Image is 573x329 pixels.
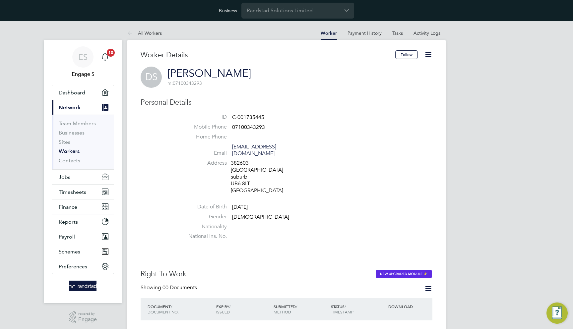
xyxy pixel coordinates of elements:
a: Activity Logs [414,30,440,36]
span: DS [141,67,162,88]
label: National Ins. No. [180,233,227,240]
div: DOWNLOAD [387,301,432,312]
label: Email [180,150,227,157]
h3: Worker Details [141,50,395,60]
span: ISSUED [216,309,230,314]
h3: Personal Details [141,98,432,107]
label: Address [180,160,227,167]
button: Finance [52,199,114,214]
span: Finance [59,204,77,210]
a: Team Members [59,120,96,127]
div: SUBMITTED [272,301,329,318]
span: 10 [107,49,115,57]
a: Businesses [59,130,85,136]
span: / [296,304,297,309]
div: Network [52,115,114,169]
a: Contacts [59,157,80,164]
a: ESEngage S [52,46,114,78]
a: 10 [98,46,112,68]
a: All Workers [127,30,162,36]
button: Reports [52,214,114,229]
div: 382603 [GEOGRAPHIC_DATA] suburb UB6 8LT [GEOGRAPHIC_DATA] [231,160,294,194]
a: Go to home page [52,281,114,291]
span: 07100343293 [232,124,265,131]
label: ID [180,114,227,121]
button: Schemes [52,244,114,259]
span: Jobs [59,174,70,180]
span: Engage S [52,70,114,78]
label: Nationality [180,223,227,230]
a: [EMAIL_ADDRESS][DOMAIN_NAME] [232,143,276,157]
label: Home Phone [180,134,227,140]
a: Payment History [348,30,382,36]
button: Network [52,100,114,115]
span: Engage [78,317,97,322]
a: Worker [321,30,337,36]
div: STATUS [329,301,387,318]
span: C-001735445 [232,114,264,121]
span: / [229,304,230,309]
button: Preferences [52,259,114,274]
a: [PERSON_NAME] [167,67,251,80]
span: Network [59,104,81,111]
span: Dashboard [59,89,85,96]
span: / [345,304,346,309]
img: randstad-logo-retina.png [69,281,97,291]
div: Showing [141,284,198,291]
button: Jobs [52,170,114,184]
nav: Main navigation [44,40,122,303]
span: m: [167,80,173,86]
span: Preferences [59,263,87,270]
span: METHOD [274,309,291,314]
span: 07100343293 [167,80,202,86]
label: Mobile Phone [180,124,227,131]
div: DOCUMENT [146,301,215,318]
span: DOCUMENT NO. [148,309,179,314]
span: Schemes [59,248,80,255]
a: Dashboard [52,85,114,100]
a: Powered byEngage [69,311,97,324]
span: [DATE] [232,204,248,210]
a: Workers [59,148,80,154]
label: Business [219,8,237,14]
button: Timesheets [52,185,114,199]
label: Date of Birth [180,203,227,210]
div: EXPIRY [215,301,272,318]
span: Timesheets [59,189,86,195]
a: Sites [59,139,70,145]
label: Gender [180,213,227,220]
span: / [171,304,172,309]
span: ES [78,53,88,61]
button: Payroll [52,229,114,244]
span: TIMESTAMP [331,309,353,314]
h3: Right To Work [141,269,432,279]
button: New Feature [376,270,432,278]
button: Follow [395,50,418,59]
span: [DEMOGRAPHIC_DATA] [232,214,289,220]
span: Payroll [59,234,75,240]
span: Reports [59,219,78,225]
span: Powered by [78,311,97,317]
span: 00 Documents [162,284,197,291]
a: Tasks [392,30,403,36]
button: Engage Resource Center [546,302,568,324]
